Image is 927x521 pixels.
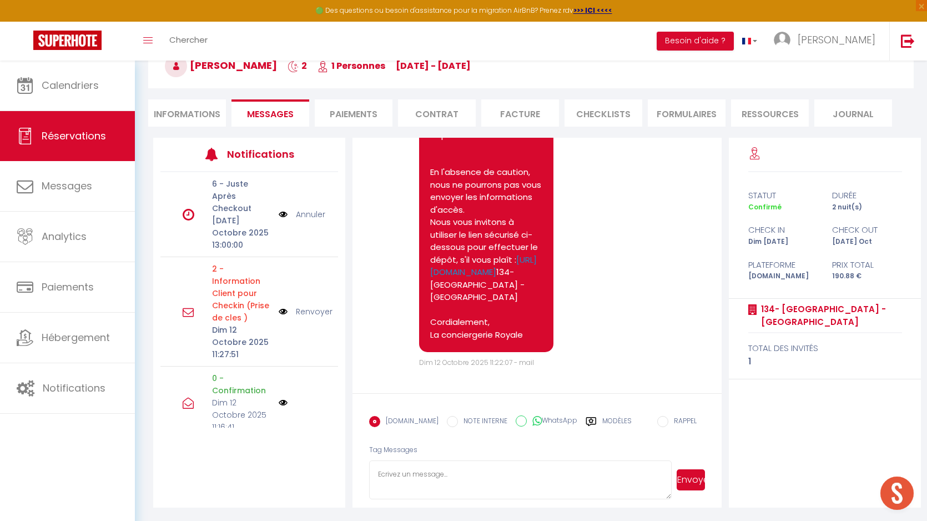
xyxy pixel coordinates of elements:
[42,229,87,243] span: Analytics
[212,397,271,433] p: Dim 12 Octobre 2025 11:16:41
[901,34,915,48] img: logout
[648,99,726,127] li: FORMULAIRES
[288,59,307,72] span: 2
[798,33,875,47] span: [PERSON_NAME]
[369,445,417,454] span: Tag Messages
[602,416,632,435] label: Modèles
[741,223,825,237] div: check in
[825,237,909,247] div: [DATE] Oct
[741,258,825,272] div: Plateforme
[161,22,216,61] a: Chercher
[318,59,385,72] span: 1 Personnes
[315,99,392,127] li: Paiements
[825,223,909,237] div: check out
[296,208,325,221] a: Annuler
[42,179,92,193] span: Messages
[396,59,471,72] span: [DATE] - [DATE]
[731,99,809,127] li: Ressources
[43,381,105,395] span: Notifications
[279,305,288,318] img: NO IMAGE
[279,208,288,221] img: NO IMAGE
[212,178,271,214] p: 6 - Juste Après Checkout
[880,477,914,510] div: Ouvrir le chat
[212,324,271,360] p: Dim 12 Octobre 2025 11:27:51
[748,355,902,368] div: 1
[757,303,902,329] a: 134- [GEOGRAPHIC_DATA] - [GEOGRAPHIC_DATA]
[212,372,271,397] p: 0 - Confirmation
[33,31,102,50] img: Super Booking
[825,189,909,202] div: durée
[527,415,577,428] label: WhatsApp
[741,271,825,282] div: [DOMAIN_NAME]
[677,469,705,490] button: Envoyer
[825,271,909,282] div: 190.88 €
[169,34,208,46] span: Chercher
[657,32,734,51] button: Besoin d'aide ?
[765,22,889,61] a: ... [PERSON_NAME]
[380,416,439,428] label: [DOMAIN_NAME]
[668,416,697,428] label: RAPPEL
[212,214,271,251] p: [DATE] Octobre 2025 13:00:00
[430,29,542,342] pre: Bonjour Noureddine Conformément aux conditions, un dépôt de garantie sera prélevé avant votre arr...
[42,280,94,294] span: Paiements
[430,254,537,278] a: [URL][DOMAIN_NAME]
[458,416,507,428] label: NOTE INTERNE
[748,202,782,212] span: Confirmé
[774,32,790,48] img: ...
[398,99,476,127] li: Contrat
[279,398,288,407] img: NO IMAGE
[212,263,271,324] p: 2 - Information Client pour Checkin (Prise de cles )
[419,358,534,367] span: Dim 12 Octobre 2025 11:22:07 - mail
[481,99,559,127] li: Facture
[814,99,892,127] li: Journal
[165,58,277,72] span: [PERSON_NAME]
[42,129,106,143] span: Réservations
[247,108,294,121] span: Messages
[148,99,226,127] li: Informations
[825,258,909,272] div: Prix total
[573,6,612,15] a: >>> ICI <<<<
[227,142,301,167] h3: Notifications
[565,99,642,127] li: CHECKLISTS
[42,330,110,344] span: Hébergement
[741,189,825,202] div: statut
[825,202,909,213] div: 2 nuit(s)
[748,342,902,355] div: total des invités
[741,237,825,247] div: Dim [DATE]
[42,78,99,92] span: Calendriers
[296,305,332,318] a: Renvoyer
